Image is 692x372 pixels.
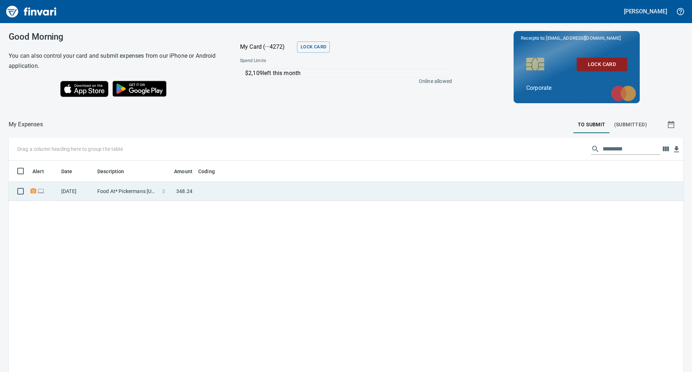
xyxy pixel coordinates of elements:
[60,81,108,97] img: Download on the App Store
[176,188,192,195] span: 348.24
[234,78,452,85] p: Online allowed
[245,69,448,78] p: $2,109 left this month
[578,120,605,129] span: To Submit
[58,182,94,201] td: [DATE]
[4,3,58,20] img: Finvari
[108,77,170,101] img: Get it on Google Play
[9,120,43,129] nav: breadcrumb
[9,32,222,42] h3: Good Morning
[30,189,37,193] span: Receipt Required
[301,43,326,51] span: Lock Card
[622,6,669,17] button: [PERSON_NAME]
[32,167,44,176] span: Alert
[162,188,165,195] span: $
[32,167,53,176] span: Alert
[198,167,215,176] span: Coding
[582,60,621,69] span: Lock Card
[660,144,671,154] button: Choose columns to display
[545,35,621,41] span: [EMAIL_ADDRESS][DOMAIN_NAME]
[17,145,123,153] p: Drag a column heading here to group the table
[577,58,627,71] button: Lock Card
[521,35,633,42] p: Receipts to:
[9,51,222,71] h6: You can also control your card and submit expenses from our iPhone or Android application.
[240,57,358,65] span: Spend Limits
[174,167,192,176] span: Amount
[9,120,43,129] p: My Expenses
[240,43,294,51] p: My Card (···4272)
[94,182,159,201] td: Food At* Pickermans [US_STATE][GEOGRAPHIC_DATA] [GEOGRAPHIC_DATA]
[61,167,82,176] span: Date
[526,84,627,92] p: Corporate
[97,167,124,176] span: Description
[660,116,683,133] button: Show transactions within a particular date range
[671,144,682,155] button: Download Table
[165,167,192,176] span: Amount
[61,167,72,176] span: Date
[624,8,667,15] h5: [PERSON_NAME]
[97,167,134,176] span: Description
[37,189,45,193] span: Online transaction
[614,120,647,129] span: (Submitted)
[297,41,330,53] button: Lock Card
[607,82,640,105] img: mastercard.svg
[198,167,224,176] span: Coding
